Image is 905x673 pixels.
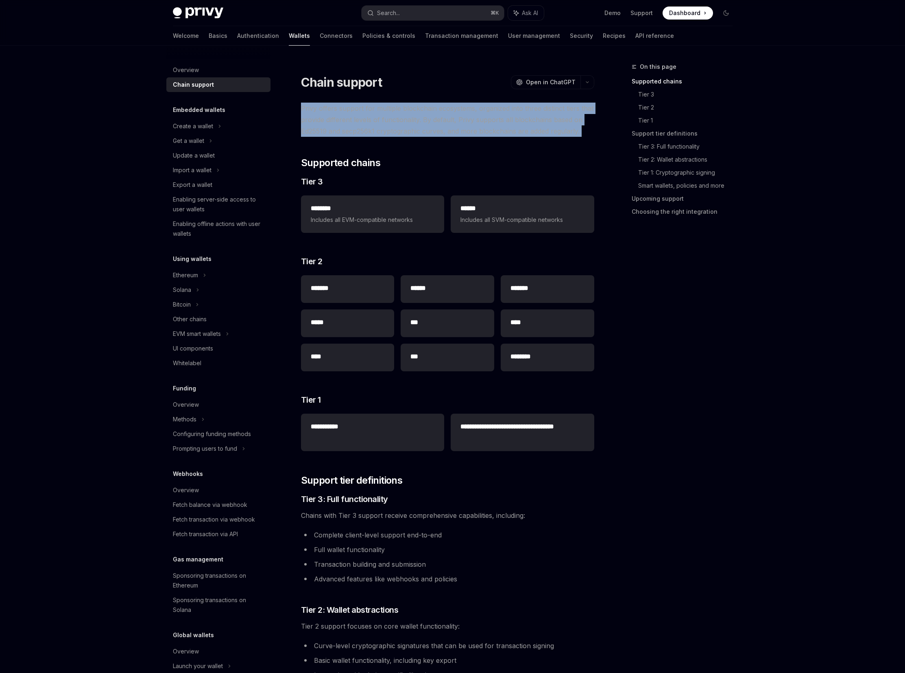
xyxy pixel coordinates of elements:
div: Import a wallet [173,165,212,175]
a: Basics [209,26,227,46]
div: Enabling offline actions with user wallets [173,219,266,239]
span: Tier 3 [301,176,323,187]
div: Fetch balance via webhook [173,500,247,510]
li: Curve-level cryptographic signatures that can be used for transaction signing [301,640,594,651]
div: Overview [173,400,199,410]
span: Tier 3: Full functionality [301,493,388,505]
h5: Embedded wallets [173,105,225,115]
span: Tier 1 [301,394,321,406]
a: User management [508,26,560,46]
a: Tier 2 [638,101,739,114]
a: Tier 2: Wallet abstractions [638,153,739,166]
a: Fetch transaction via API [166,527,270,541]
button: Search...⌘K [362,6,504,20]
a: API reference [635,26,674,46]
a: **** ***Includes all EVM-compatible networks [301,195,444,233]
div: Export a wallet [173,180,212,190]
a: Overview [166,483,270,498]
button: Open in ChatGPT [511,75,580,89]
span: Privy offers support for multiple blockchain ecosystems, organized into three distinct tiers that... [301,103,594,137]
a: Welcome [173,26,199,46]
div: Prompting users to fund [173,444,237,454]
h5: Funding [173,384,196,393]
span: Ask AI [522,9,538,17]
div: Ethereum [173,270,198,280]
div: Chain support [173,80,214,90]
div: Update a wallet [173,151,215,160]
div: UI components [173,344,213,353]
div: Get a wallet [173,136,204,146]
div: Search... [377,8,400,18]
span: Support tier definitions [301,474,403,487]
div: Whitelabel [173,358,201,368]
a: Configuring funding methods [166,427,270,441]
a: Authentication [237,26,279,46]
a: Overview [166,644,270,659]
span: Open in ChatGPT [526,78,576,86]
li: Transaction building and submission [301,559,594,570]
a: Tier 3: Full functionality [638,140,739,153]
a: Dashboard [663,7,713,20]
a: Enabling server-side access to user wallets [166,192,270,217]
img: dark logo [173,7,223,19]
div: Solana [173,285,191,295]
button: Ask AI [508,6,544,20]
a: Tier 1: Cryptographic signing [638,166,739,179]
div: Sponsoring transactions on Ethereum [173,571,266,590]
h5: Using wallets [173,254,212,264]
span: Dashboard [669,9,700,17]
div: Overview [173,485,199,495]
span: Chains with Tier 3 support receive comprehensive capabilities, including: [301,510,594,521]
div: Configuring funding methods [173,429,251,439]
div: Sponsoring transactions on Solana [173,595,266,615]
h1: Chain support [301,75,382,90]
a: Choosing the right integration [632,205,739,218]
li: Advanced features like webhooks and policies [301,573,594,585]
span: On this page [640,62,676,72]
div: Overview [173,65,199,75]
div: EVM smart wallets [173,329,221,339]
h5: Global wallets [173,630,214,640]
a: Update a wallet [166,148,270,163]
a: Chain support [166,77,270,92]
div: Fetch transaction via API [173,529,238,539]
a: Supported chains [632,75,739,88]
a: **** *Includes all SVM-compatible networks [451,195,594,233]
div: Methods [173,414,196,424]
a: UI components [166,341,270,356]
a: Overview [166,397,270,412]
a: Enabling offline actions with user wallets [166,217,270,241]
a: Overview [166,63,270,77]
span: ⌘ K [491,10,499,16]
a: Sponsoring transactions on Solana [166,593,270,617]
a: Whitelabel [166,356,270,370]
a: Smart wallets, policies and more [638,179,739,192]
span: Tier 2 [301,256,323,267]
a: Fetch balance via webhook [166,498,270,512]
span: Tier 2 support focuses on core wallet functionality: [301,620,594,632]
a: Fetch transaction via webhook [166,512,270,527]
div: Overview [173,647,199,656]
div: Other chains [173,314,207,324]
span: Tier 2: Wallet abstractions [301,604,399,616]
span: Supported chains [301,156,380,169]
a: Connectors [320,26,353,46]
a: Export a wallet [166,178,270,192]
a: Transaction management [425,26,498,46]
a: Tier 1 [638,114,739,127]
li: Basic wallet functionality, including key export [301,655,594,666]
a: Other chains [166,312,270,327]
div: Launch your wallet [173,661,223,671]
h5: Gas management [173,555,223,564]
div: Fetch transaction via webhook [173,515,255,524]
li: Complete client-level support end-to-end [301,529,594,541]
div: Bitcoin [173,300,191,309]
h5: Webhooks [173,469,203,479]
a: Policies & controls [362,26,415,46]
div: Enabling server-side access to user wallets [173,195,266,214]
span: Includes all EVM-compatible networks [311,215,434,225]
li: Full wallet functionality [301,544,594,555]
a: Demo [604,9,621,17]
a: Wallets [289,26,310,46]
a: Support [630,9,653,17]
